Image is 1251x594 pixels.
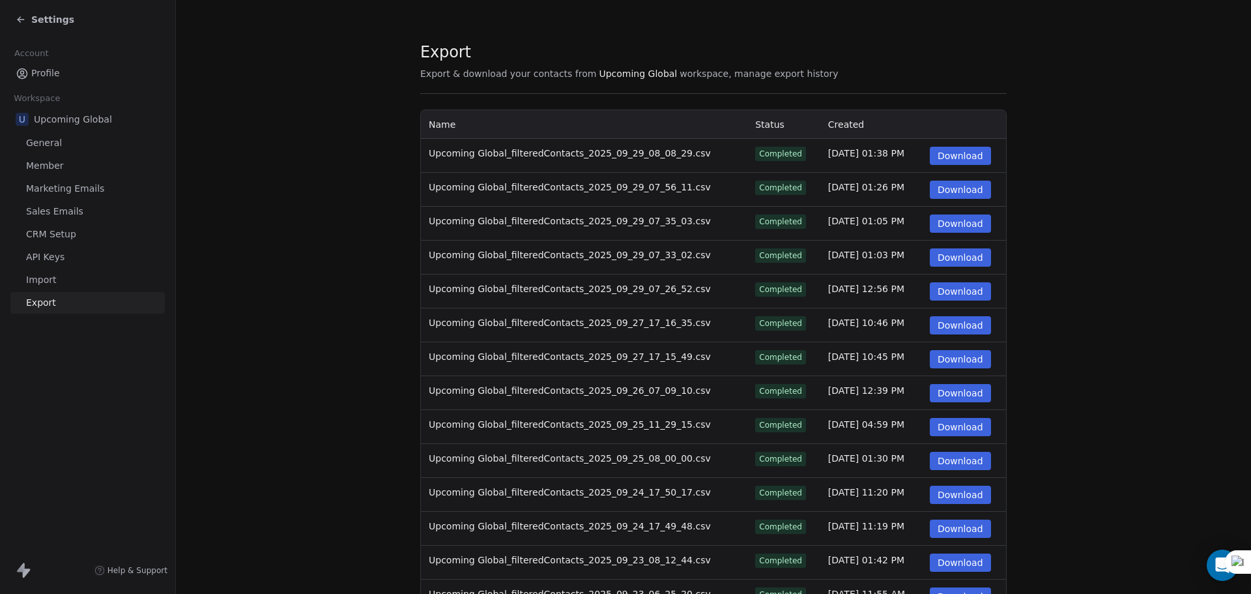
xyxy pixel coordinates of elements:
button: Download [930,486,991,504]
div: Completed [759,453,802,465]
div: Completed [759,148,802,160]
span: Export & download your contacts from [420,67,596,80]
span: Profile [31,67,60,80]
span: Upcoming Global_filteredContacts_2025_09_29_07_26_52.csv [429,284,711,294]
span: Account [8,44,54,63]
button: Download [930,350,991,368]
span: Export [26,296,56,310]
span: Upcoming Global_filteredContacts_2025_09_27_17_16_35.csv [429,318,711,328]
div: Open Intercom Messenger [1207,550,1238,581]
span: Upcoming Global_filteredContacts_2025_09_23_08_12_44.csv [429,555,711,565]
span: Upcoming Global_filteredContacts_2025_09_29_07_33_02.csv [429,250,711,260]
span: Upcoming Global_filteredContacts_2025_09_27_17_15_49.csv [429,351,711,362]
span: CRM Setup [26,228,76,241]
span: Name [429,119,455,130]
button: Download [930,418,991,436]
button: Download [930,554,991,572]
span: General [26,136,62,150]
span: Workspace [8,89,66,108]
td: [DATE] 04:59 PM [820,410,922,444]
span: Upcoming Global_filteredContacts_2025_09_25_08_00_00.csv [429,453,711,464]
td: [DATE] 11:20 PM [820,478,922,512]
div: Completed [759,284,802,295]
a: Export [10,292,165,314]
div: Completed [759,318,802,329]
span: Upcoming Global [34,113,112,126]
td: [DATE] 12:56 PM [820,275,922,308]
a: General [10,132,165,154]
button: Download [930,520,991,538]
div: Completed [759,555,802,567]
td: [DATE] 11:19 PM [820,512,922,546]
span: Marketing Emails [26,182,104,196]
span: Member [26,159,64,173]
button: Download [930,316,991,334]
button: Download [930,248,991,267]
button: Download [930,282,991,301]
div: Completed [759,182,802,194]
span: U [16,113,29,126]
button: Download [930,452,991,470]
a: Import [10,269,165,291]
span: Upcoming Global_filteredContacts_2025_09_29_08_08_29.csv [429,148,711,158]
span: Upcoming Global_filteredContacts_2025_09_29_07_35_03.csv [429,216,711,226]
a: Settings [16,13,74,26]
span: Import [26,273,56,287]
td: [DATE] 01:26 PM [820,173,922,207]
span: Help & Support [108,565,167,576]
div: Completed [759,521,802,533]
button: Download [930,384,991,402]
button: Download [930,147,991,165]
a: Sales Emails [10,201,165,222]
td: [DATE] 01:30 PM [820,444,922,478]
button: Download [930,181,991,199]
a: Profile [10,63,165,84]
span: workspace, manage export history [680,67,838,80]
td: [DATE] 10:45 PM [820,342,922,376]
button: Download [930,215,991,233]
td: [DATE] 12:39 PM [820,376,922,410]
span: Export [420,42,839,62]
span: Status [755,119,784,130]
div: Completed [759,216,802,228]
div: Completed [759,250,802,261]
div: Completed [759,419,802,431]
td: [DATE] 01:38 PM [820,139,922,173]
td: [DATE] 01:42 PM [820,546,922,580]
a: API Keys [10,246,165,268]
div: Completed [759,487,802,499]
span: Upcoming Global_filteredContacts_2025_09_26_07_09_10.csv [429,385,711,396]
a: CRM Setup [10,224,165,245]
span: Upcoming Global_filteredContacts_2025_09_24_17_49_48.csv [429,521,711,531]
span: Settings [31,13,74,26]
td: [DATE] 01:03 PM [820,241,922,275]
td: [DATE] 10:46 PM [820,308,922,342]
span: Created [828,119,864,130]
a: Member [10,155,165,177]
span: Upcoming Global_filteredContacts_2025_09_24_17_50_17.csv [429,487,711,497]
span: Sales Emails [26,205,83,218]
span: Upcoming Global [599,67,677,80]
span: Upcoming Global_filteredContacts_2025_09_25_11_29_15.csv [429,419,711,430]
div: Completed [759,385,802,397]
td: [DATE] 01:05 PM [820,207,922,241]
a: Help & Support [94,565,167,576]
a: Marketing Emails [10,178,165,200]
div: Completed [759,351,802,363]
span: API Keys [26,250,65,264]
span: Upcoming Global_filteredContacts_2025_09_29_07_56_11.csv [429,182,711,192]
